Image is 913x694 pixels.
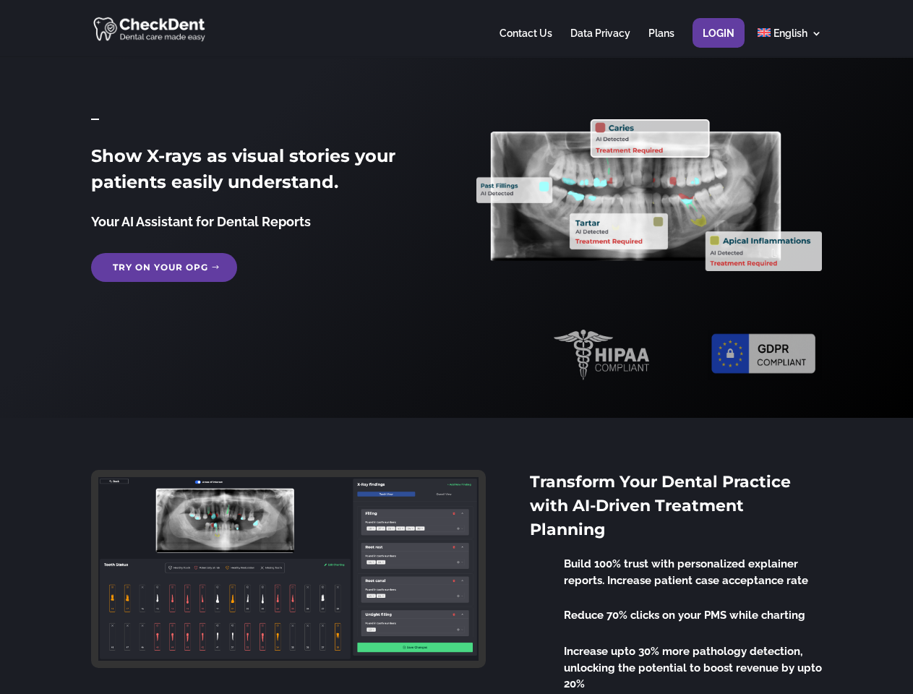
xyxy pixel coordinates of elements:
img: X_Ray_annotated [476,119,821,271]
span: Reduce 70% clicks on your PMS while charting [564,609,805,622]
a: Login [703,28,734,56]
a: Plans [648,28,674,56]
a: Contact Us [500,28,552,56]
span: Increase upto 30% more pathology detection, unlocking the potential to boost revenue by upto 20% [564,645,822,690]
span: _ [91,103,99,123]
a: Try on your OPG [91,253,237,282]
span: English [773,27,807,39]
img: CheckDent AI [93,14,207,43]
a: Data Privacy [570,28,630,56]
h2: Show X-rays as visual stories your patients easily understand. [91,143,436,202]
span: Build 100% trust with personalized explainer reports. Increase patient case acceptance rate [564,557,808,587]
span: Your AI Assistant for Dental Reports [91,214,311,229]
a: English [758,28,822,56]
span: Transform Your Dental Practice with AI-Driven Treatment Planning [530,472,791,539]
